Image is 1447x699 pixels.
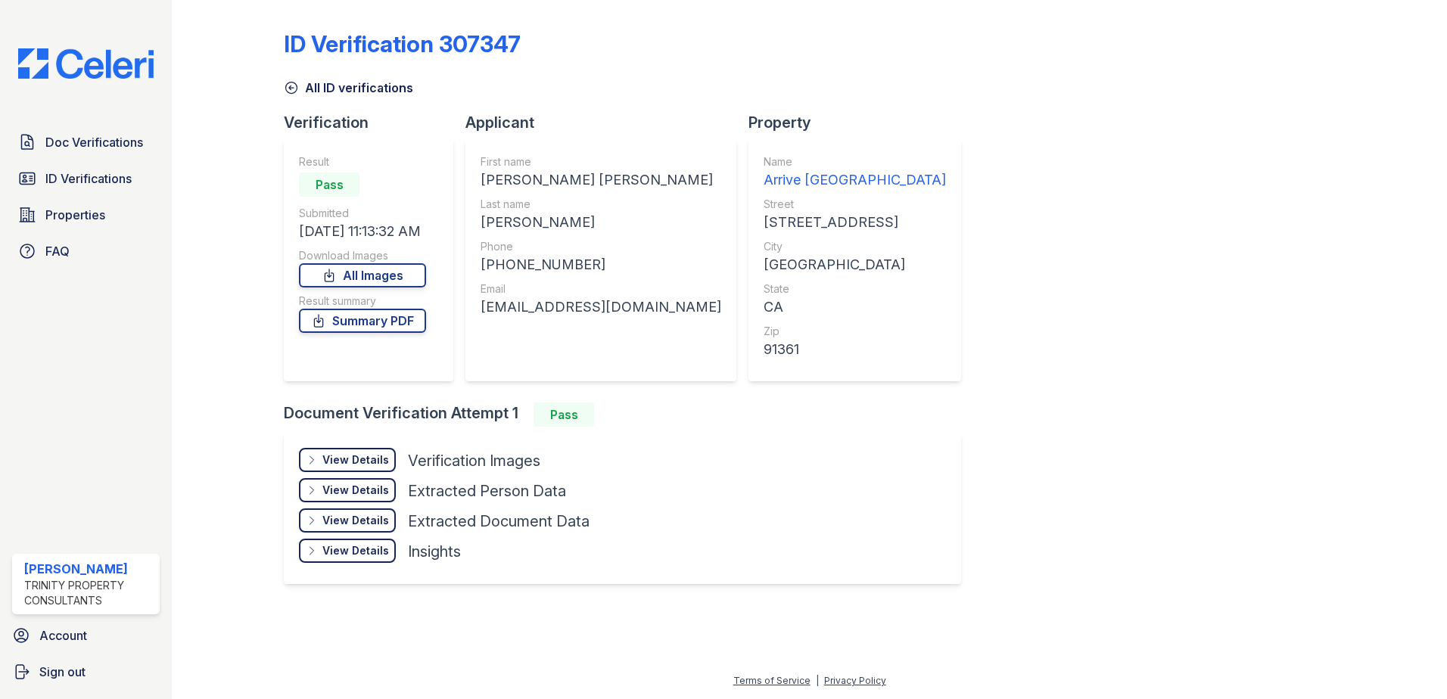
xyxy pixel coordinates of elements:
[748,112,973,133] div: Property
[322,513,389,528] div: View Details
[299,154,426,169] div: Result
[39,626,87,645] span: Account
[284,112,465,133] div: Verification
[764,169,946,191] div: Arrive [GEOGRAPHIC_DATA]
[816,675,819,686] div: |
[12,200,160,230] a: Properties
[45,169,132,188] span: ID Verifications
[481,239,721,254] div: Phone
[465,112,748,133] div: Applicant
[299,172,359,197] div: Pass
[481,254,721,275] div: [PHONE_NUMBER]
[322,543,389,558] div: View Details
[481,212,721,233] div: [PERSON_NAME]
[408,450,540,471] div: Verification Images
[481,169,721,191] div: [PERSON_NAME] [PERSON_NAME]
[824,675,886,686] a: Privacy Policy
[12,127,160,157] a: Doc Verifications
[12,163,160,194] a: ID Verifications
[45,133,143,151] span: Doc Verifications
[39,663,86,681] span: Sign out
[284,79,413,97] a: All ID verifications
[764,197,946,212] div: Street
[24,578,154,608] div: Trinity Property Consultants
[764,212,946,233] div: [STREET_ADDRESS]
[481,297,721,318] div: [EMAIL_ADDRESS][DOMAIN_NAME]
[322,452,389,468] div: View Details
[408,480,566,502] div: Extracted Person Data
[764,281,946,297] div: State
[299,263,426,287] a: All Images
[284,402,973,427] div: Document Verification Attempt 1
[733,675,811,686] a: Terms of Service
[764,339,946,360] div: 91361
[6,48,166,79] img: CE_Logo_Blue-a8612792a0a2168367f1c8372b55b34899dd931a85d93a1a3d3e32e68fde9ad4.png
[6,657,166,687] a: Sign out
[764,324,946,339] div: Zip
[45,242,70,260] span: FAQ
[6,620,166,651] a: Account
[764,154,946,169] div: Name
[534,402,594,427] div: Pass
[299,294,426,309] div: Result summary
[764,239,946,254] div: City
[299,309,426,333] a: Summary PDF
[12,236,160,266] a: FAQ
[299,206,426,221] div: Submitted
[481,154,721,169] div: First name
[481,197,721,212] div: Last name
[299,248,426,263] div: Download Images
[284,30,521,57] div: ID Verification 307347
[764,297,946,318] div: CA
[408,541,461,562] div: Insights
[764,154,946,191] a: Name Arrive [GEOGRAPHIC_DATA]
[24,560,154,578] div: [PERSON_NAME]
[299,221,426,242] div: [DATE] 11:13:32 AM
[45,206,105,224] span: Properties
[322,483,389,498] div: View Details
[481,281,721,297] div: Email
[408,511,590,532] div: Extracted Document Data
[764,254,946,275] div: [GEOGRAPHIC_DATA]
